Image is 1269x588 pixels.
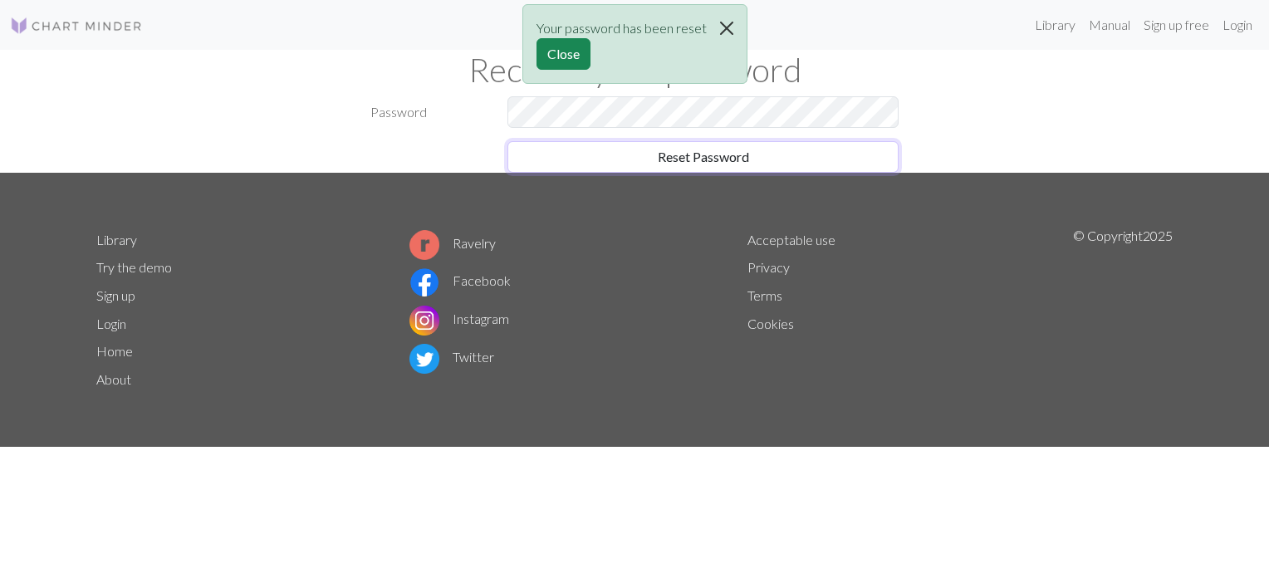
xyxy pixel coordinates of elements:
[537,18,707,38] p: Your password has been reset
[409,230,439,260] img: Ravelry logo
[409,306,439,336] img: Instagram logo
[409,344,439,374] img: Twitter logo
[96,343,133,359] a: Home
[747,232,835,247] a: Acceptable use
[96,371,131,387] a: About
[409,267,439,297] img: Facebook logo
[96,259,172,275] a: Try the demo
[747,316,794,331] a: Cookies
[409,349,494,365] a: Twitter
[409,272,511,288] a: Facebook
[707,5,747,51] button: Close
[409,235,496,251] a: Ravelry
[537,38,590,70] button: Close
[1073,226,1173,394] p: © Copyright 2025
[747,259,790,275] a: Privacy
[96,232,137,247] a: Library
[507,141,899,173] button: Reset Password
[360,96,497,128] label: Password
[96,316,126,331] a: Login
[409,311,509,326] a: Instagram
[747,287,782,303] a: Terms
[96,287,135,303] a: Sign up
